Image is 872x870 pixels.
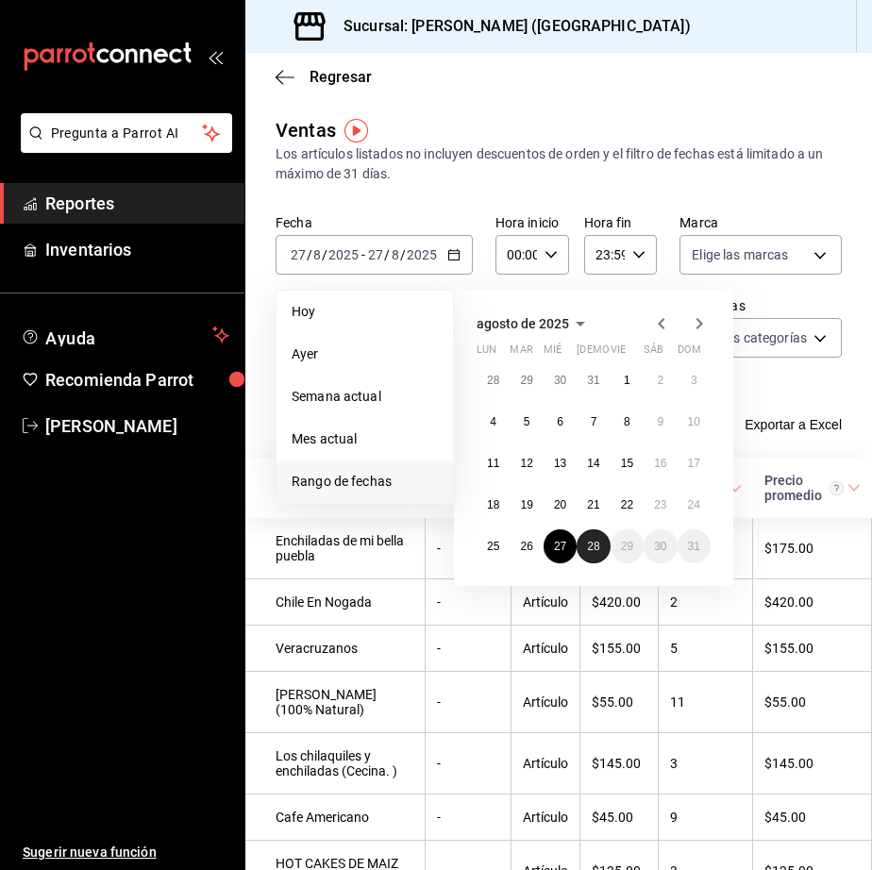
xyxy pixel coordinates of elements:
[580,733,659,795] td: $145.00
[520,374,532,387] abbr: 29 de julio de 2025
[384,247,390,262] span: /
[292,344,438,364] span: Ayer
[679,216,842,229] label: Marca
[520,498,532,511] abbr: 19 de agosto de 2025
[621,540,633,553] abbr: 29 de agosto de 2025
[510,446,543,480] button: 12 de agosto de 2025
[753,733,872,795] td: $145.00
[245,795,426,841] td: Cafe Americano
[426,518,511,579] td: -
[678,343,701,363] abbr: domingo
[45,191,229,216] span: Reportes
[426,795,511,841] td: -
[490,415,496,428] abbr: 4 de agosto de 2025
[520,540,532,553] abbr: 26 de agosto de 2025
[624,374,630,387] abbr: 1 de agosto de 2025
[426,733,511,795] td: -
[524,415,530,428] abbr: 5 de agosto de 2025
[659,626,753,672] td: 5
[611,446,644,480] button: 15 de agosto de 2025
[577,363,610,397] button: 31 de julio de 2025
[511,672,580,733] td: Artículo
[830,481,844,495] svg: Precio promedio = Total artículos / cantidad
[611,405,644,439] button: 8 de agosto de 2025
[292,387,438,407] span: Semana actual
[544,529,577,563] button: 27 de agosto de 2025
[644,405,677,439] button: 9 de agosto de 2025
[511,795,580,841] td: Artículo
[511,626,580,672] td: Artículo
[688,540,700,553] abbr: 31 de agosto de 2025
[487,457,499,470] abbr: 11 de agosto de 2025
[688,415,700,428] abbr: 10 de agosto de 2025
[487,374,499,387] abbr: 28 de julio de 2025
[477,529,510,563] button: 25 de agosto de 2025
[659,579,753,626] td: 2
[659,795,753,841] td: 9
[554,498,566,511] abbr: 20 de agosto de 2025
[611,343,626,363] abbr: viernes
[477,446,510,480] button: 11 de agosto de 2025
[276,144,842,184] div: Los artículos listados no incluyen descuentos de orden y el filtro de fechas está limitado a un m...
[584,216,658,229] label: Hora fin
[678,488,711,522] button: 24 de agosto de 2025
[510,363,543,397] button: 29 de julio de 2025
[292,472,438,492] span: Rango de fechas
[587,498,599,511] abbr: 21 de agosto de 2025
[322,247,327,262] span: /
[688,457,700,470] abbr: 17 de agosto de 2025
[659,672,753,733] td: 11
[659,733,753,795] td: 3
[307,247,312,262] span: /
[753,672,872,733] td: $55.00
[557,415,563,428] abbr: 6 de agosto de 2025
[678,529,711,563] button: 31 de agosto de 2025
[290,247,307,262] input: --
[361,247,365,262] span: -
[477,312,592,335] button: agosto de 2025
[678,363,711,397] button: 3 de agosto de 2025
[692,245,788,264] span: Elige las marcas
[23,843,229,862] span: Sugerir nueva función
[511,579,580,626] td: Artículo
[577,343,688,363] abbr: jueves
[644,446,677,480] button: 16 de agosto de 2025
[276,68,372,86] button: Regresar
[544,446,577,480] button: 13 de agosto de 2025
[580,579,659,626] td: $420.00
[644,363,677,397] button: 2 de agosto de 2025
[688,498,700,511] abbr: 24 de agosto de 2025
[678,405,711,439] button: 10 de agosto de 2025
[511,733,580,795] td: Artículo
[391,247,400,262] input: --
[400,247,406,262] span: /
[245,579,426,626] td: Chile En Nogada
[276,116,336,144] div: Ventas
[344,119,368,142] img: Tooltip marker
[45,324,205,346] span: Ayuda
[426,579,511,626] td: -
[477,363,510,397] button: 28 de julio de 2025
[13,137,232,157] a: Pregunta a Parrot AI
[577,405,610,439] button: 7 de agosto de 2025
[657,415,663,428] abbr: 9 de agosto de 2025
[580,626,659,672] td: $155.00
[587,374,599,387] abbr: 31 de julio de 2025
[764,473,844,503] div: Precio promedio
[292,302,438,322] span: Hoy
[510,488,543,522] button: 19 de agosto de 2025
[245,626,426,672] td: Veracruzanos
[520,457,532,470] abbr: 12 de agosto de 2025
[310,68,372,86] span: Regresar
[477,405,510,439] button: 4 de agosto de 2025
[45,367,229,393] span: Recomienda Parrot
[644,488,677,522] button: 23 de agosto de 2025
[577,488,610,522] button: 21 de agosto de 2025
[544,488,577,522] button: 20 de agosto de 2025
[591,415,597,428] abbr: 7 de agosto de 2025
[312,247,322,262] input: --
[621,457,633,470] abbr: 15 de agosto de 2025
[753,795,872,841] td: $45.00
[644,343,663,363] abbr: sábado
